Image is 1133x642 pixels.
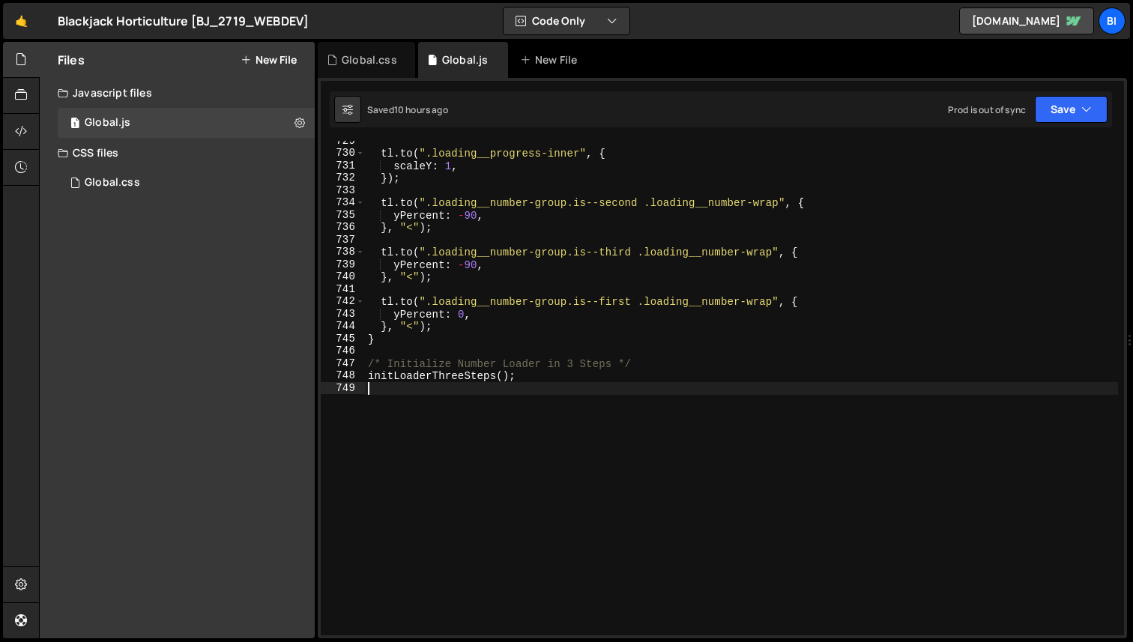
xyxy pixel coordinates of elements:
a: [DOMAIN_NAME] [959,7,1094,34]
a: Bi [1099,7,1126,34]
button: Save [1035,96,1108,123]
div: 737 [321,234,365,246]
div: 730 [321,147,365,160]
div: 743 [321,308,365,321]
div: Global.js [442,52,488,67]
div: 16258/43966.css [58,168,315,198]
div: 736 [321,221,365,234]
div: Global.css [342,52,397,67]
div: 740 [321,270,365,283]
div: Prod is out of sync [948,103,1026,116]
div: 16258/43868.js [58,108,315,138]
h2: Files [58,52,85,68]
div: 747 [321,357,365,370]
div: 742 [321,295,365,308]
div: 741 [321,283,365,296]
div: 745 [321,333,365,345]
div: Global.js [85,116,130,130]
button: Code Only [504,7,629,34]
a: 🤙 [3,3,40,39]
div: 748 [321,369,365,382]
div: 734 [321,196,365,209]
div: Global.css [85,176,140,190]
div: CSS files [40,138,315,168]
button: New File [241,54,297,66]
div: New File [520,52,583,67]
div: 744 [321,320,365,333]
div: 738 [321,246,365,258]
div: 749 [321,382,365,395]
div: 729 [321,135,365,148]
div: Blackjack Horticulture [BJ_2719_WEBDEV] [58,12,309,30]
span: 1 [70,118,79,130]
div: 735 [321,209,365,222]
div: Javascript files [40,78,315,108]
div: Saved [367,103,448,116]
div: 746 [321,345,365,357]
div: 732 [321,172,365,184]
div: 10 hours ago [394,103,448,116]
div: 733 [321,184,365,197]
div: 731 [321,160,365,172]
div: 739 [321,258,365,271]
